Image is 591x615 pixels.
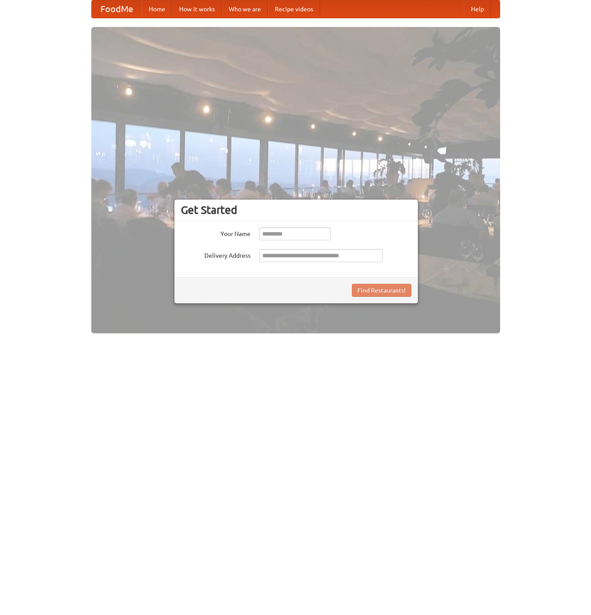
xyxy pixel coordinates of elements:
[181,249,250,260] label: Delivery Address
[181,227,250,238] label: Your Name
[352,284,411,297] button: Find Restaurants!
[464,0,491,18] a: Help
[142,0,172,18] a: Home
[92,0,142,18] a: FoodMe
[172,0,222,18] a: How it works
[268,0,320,18] a: Recipe videos
[181,203,411,216] h3: Get Started
[222,0,268,18] a: Who we are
